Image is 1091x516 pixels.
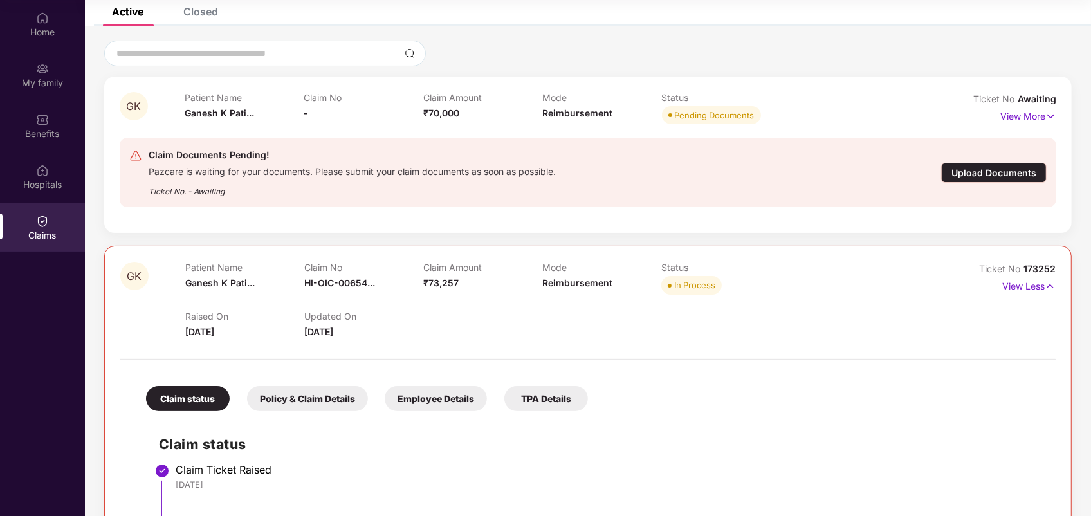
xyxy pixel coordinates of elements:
p: Mode [542,262,661,273]
div: Upload Documents [941,163,1047,183]
p: Raised On [185,311,304,322]
img: svg+xml;base64,PHN2ZyBpZD0iU2VhcmNoLTMyeDMyIiB4bWxucz0iaHR0cDovL3d3dy53My5vcmcvMjAwMC9zdmciIHdpZH... [405,48,415,59]
span: [DATE] [304,326,333,337]
span: Reimbursement [542,107,612,118]
div: Employee Details [385,386,487,411]
p: Claim No [304,262,423,273]
p: Patient Name [185,262,304,273]
span: ₹73,257 [423,277,459,288]
p: Mode [542,92,661,103]
span: Ganesh K Pati... [185,277,255,288]
span: GK [127,271,142,282]
div: [DATE] [176,479,1043,490]
div: TPA Details [504,386,588,411]
div: Claim Ticket Raised [176,463,1043,476]
img: svg+xml;base64,PHN2ZyBpZD0iSG9tZSIgeG1sbnM9Imh0dHA6Ly93d3cudzMub3JnLzIwMDAvc3ZnIiB3aWR0aD0iMjAiIG... [36,12,49,24]
p: Status [662,92,781,103]
p: Claim No [304,92,423,103]
div: In Process [674,279,715,291]
img: svg+xml;base64,PHN2ZyBpZD0iU3RlcC1Eb25lLTMyeDMyIiB4bWxucz0iaHR0cDovL3d3dy53My5vcmcvMjAwMC9zdmciIH... [154,463,170,479]
p: Updated On [304,311,423,322]
div: Claim Documents Pending! [149,147,556,163]
div: Pazcare is waiting for your documents. Please submit your claim documents as soon as possible. [149,163,556,178]
span: ₹70,000 [423,107,459,118]
p: Status [661,262,780,273]
img: svg+xml;base64,PHN2ZyBpZD0iQmVuZWZpdHMiIHhtbG5zPSJodHRwOi8vd3d3LnczLm9yZy8yMDAwL3N2ZyIgd2lkdGg9Ij... [36,113,49,126]
img: svg+xml;base64,PHN2ZyB4bWxucz0iaHR0cDovL3d3dy53My5vcmcvMjAwMC9zdmciIHdpZHRoPSIyNCIgaGVpZ2h0PSIyNC... [129,149,142,162]
span: Awaiting [1018,93,1056,104]
p: Claim Amount [423,262,542,273]
img: svg+xml;base64,PHN2ZyB3aWR0aD0iMjAiIGhlaWdodD0iMjAiIHZpZXdCb3g9IjAgMCAyMCAyMCIgZmlsbD0ibm9uZSIgeG... [36,62,49,75]
p: View More [1000,106,1056,124]
img: svg+xml;base64,PHN2ZyBpZD0iQ2xhaW0iIHhtbG5zPSJodHRwOi8vd3d3LnczLm9yZy8yMDAwL3N2ZyIgd2lkdGg9IjIwIi... [36,215,49,228]
div: Pending Documents [675,109,755,122]
span: Ticket No [979,263,1023,274]
span: Ticket No [973,93,1018,104]
div: Closed [183,5,218,18]
img: svg+xml;base64,PHN2ZyBpZD0iSG9zcGl0YWxzIiB4bWxucz0iaHR0cDovL3d3dy53My5vcmcvMjAwMC9zdmciIHdpZHRoPS... [36,164,49,177]
div: Claim status [146,386,230,411]
span: [DATE] [185,326,214,337]
span: Ganesh K Pati... [185,107,254,118]
span: GK [127,101,142,112]
img: svg+xml;base64,PHN2ZyB4bWxucz0iaHR0cDovL3d3dy53My5vcmcvMjAwMC9zdmciIHdpZHRoPSIxNyIgaGVpZ2h0PSIxNy... [1045,279,1056,293]
p: Claim Amount [423,92,542,103]
span: HI-OIC-00654... [304,277,375,288]
span: 173252 [1023,263,1056,274]
div: Active [112,5,143,18]
div: Ticket No. - Awaiting [149,178,556,198]
img: svg+xml;base64,PHN2ZyB4bWxucz0iaHR0cDovL3d3dy53My5vcmcvMjAwMC9zdmciIHdpZHRoPSIxNyIgaGVpZ2h0PSIxNy... [1045,109,1056,124]
p: Patient Name [185,92,304,103]
span: - [304,107,308,118]
p: View Less [1002,276,1056,293]
div: Policy & Claim Details [247,386,368,411]
span: Reimbursement [542,277,612,288]
h2: Claim status [159,434,1043,455]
